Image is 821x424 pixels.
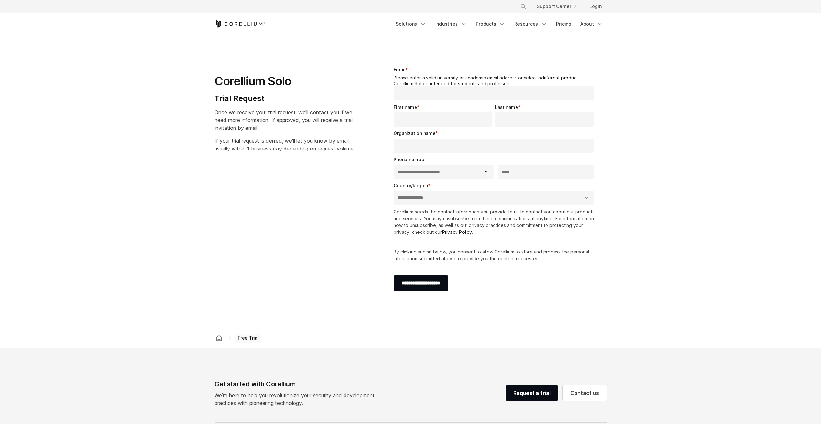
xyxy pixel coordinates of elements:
span: Free Trial [235,334,261,343]
span: Once we receive your trial request, we'll contact you if we need more information. If approved, y... [215,109,353,131]
span: Last name [495,104,518,110]
a: Industries [431,18,471,30]
button: Search [517,1,529,12]
a: Pricing [552,18,575,30]
a: Privacy Policy [442,229,472,235]
a: Solutions [392,18,430,30]
span: Email [394,67,405,72]
a: Resources [510,18,551,30]
span: Phone number [394,157,426,162]
p: By clicking submit below, you consent to allow Corellium to store and process the personal inform... [394,248,596,262]
a: Login [584,1,607,12]
a: different product [541,75,578,80]
span: Organization name [394,130,436,136]
div: Navigation Menu [392,18,607,30]
a: Contact us [563,385,607,401]
a: Corellium home [213,334,225,343]
div: Navigation Menu [512,1,607,12]
p: Corellium needs the contact information you provide to us to contact you about our products and s... [394,208,596,235]
h4: Trial Request [215,94,355,103]
h1: Corellium Solo [215,74,355,88]
a: Corellium Home [215,20,266,28]
p: We’re here to help you revolutionize your security and development practices with pioneering tech... [215,391,380,407]
a: About [576,18,607,30]
div: Get started with Corellium [215,379,380,389]
span: First name [394,104,417,110]
span: Country/Region [394,183,428,188]
a: Products [472,18,509,30]
span: If your trial request is denied, we'll let you know by email usually within 1 business day depend... [215,138,355,152]
a: Support Center [532,1,582,12]
legend: Please enter a valid university or academic email address or select a . Corellium Solo is intende... [394,75,596,86]
a: Request a trial [506,385,558,401]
